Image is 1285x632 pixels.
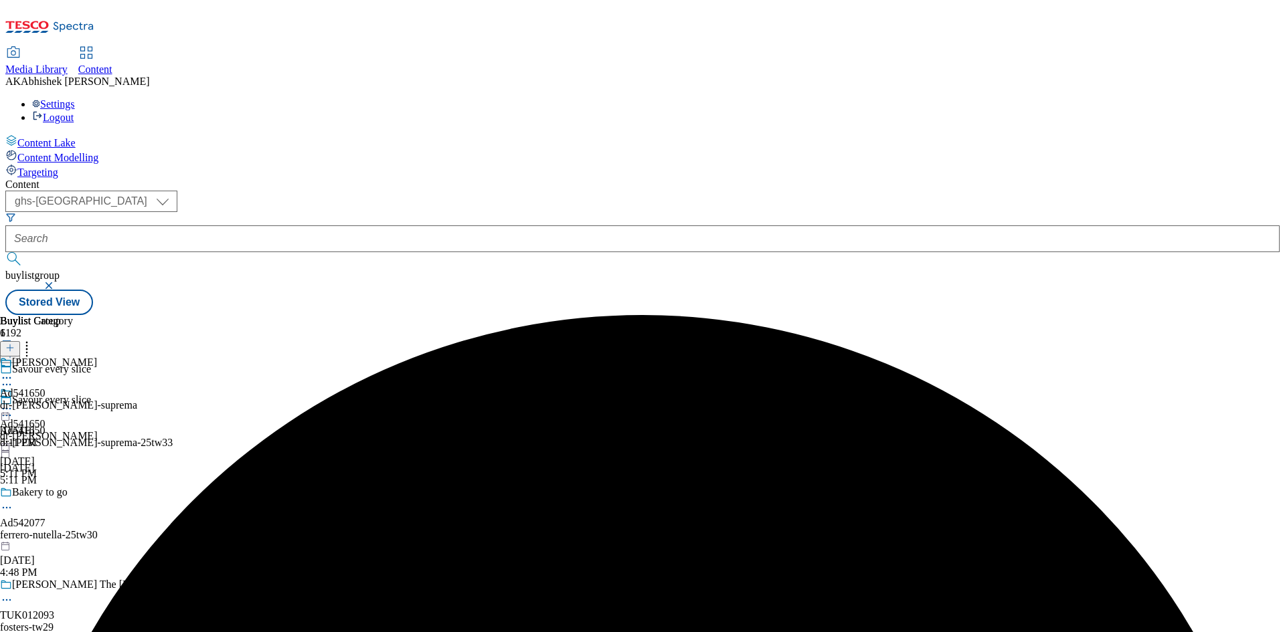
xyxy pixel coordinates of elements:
[17,152,98,163] span: Content Modelling
[5,290,93,315] button: Stored View
[5,270,60,281] span: buylistgroup
[5,164,1280,179] a: Targeting
[17,167,58,178] span: Targeting
[17,137,76,148] span: Content Lake
[32,98,75,110] a: Settings
[21,76,149,87] span: Abhishek [PERSON_NAME]
[12,356,97,368] div: [PERSON_NAME]
[78,47,112,76] a: Content
[12,578,235,591] div: [PERSON_NAME] The [PERSON_NAME] Nectar
[32,112,74,123] a: Logout
[5,134,1280,149] a: Content Lake
[78,64,112,75] span: Content
[12,486,68,498] div: Bakery to go
[5,179,1280,191] div: Content
[5,47,68,76] a: Media Library
[5,225,1280,252] input: Search
[5,212,16,223] svg: Search Filters
[5,149,1280,164] a: Content Modelling
[5,64,68,75] span: Media Library
[5,76,21,87] span: AK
